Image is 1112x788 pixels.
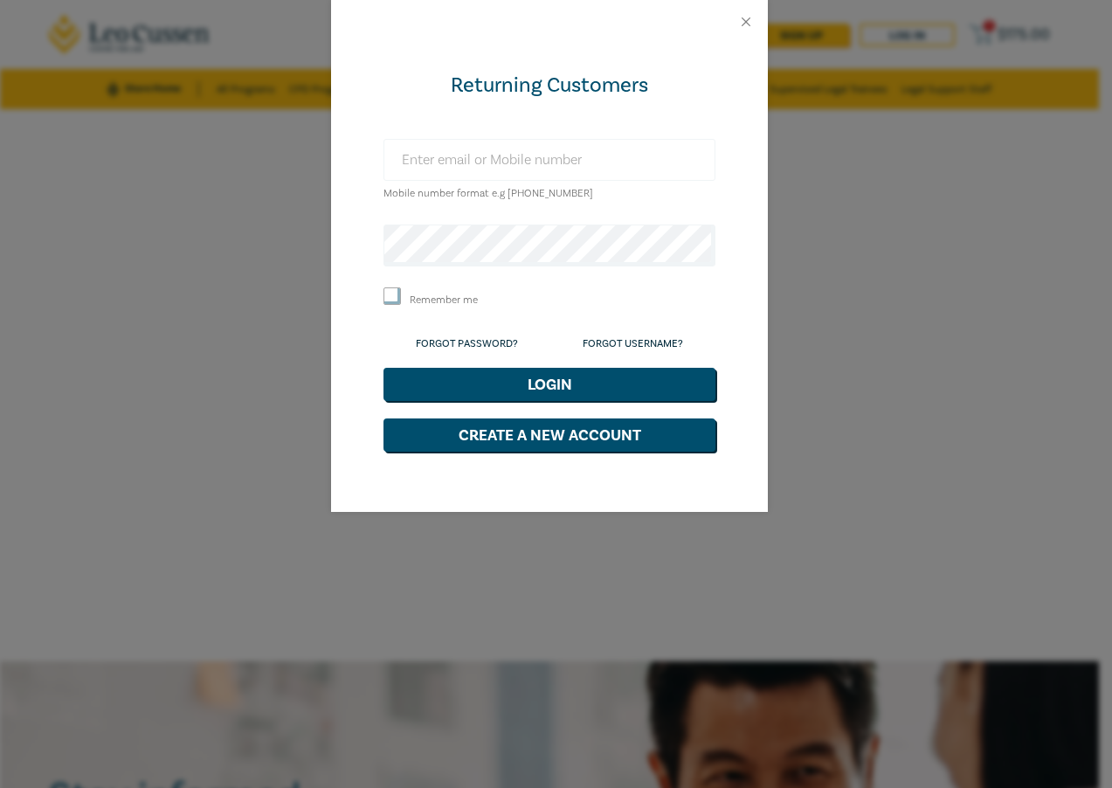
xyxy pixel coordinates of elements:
button: Create a New Account [383,418,715,452]
a: Forgot Password? [416,337,518,350]
div: Returning Customers [383,72,715,100]
label: Remember me [410,293,478,308]
input: Enter email or Mobile number [383,139,715,181]
a: Forgot Username? [583,337,683,350]
small: Mobile number format e.g [PHONE_NUMBER] [383,187,593,200]
button: Login [383,368,715,401]
button: Close [738,14,754,30]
